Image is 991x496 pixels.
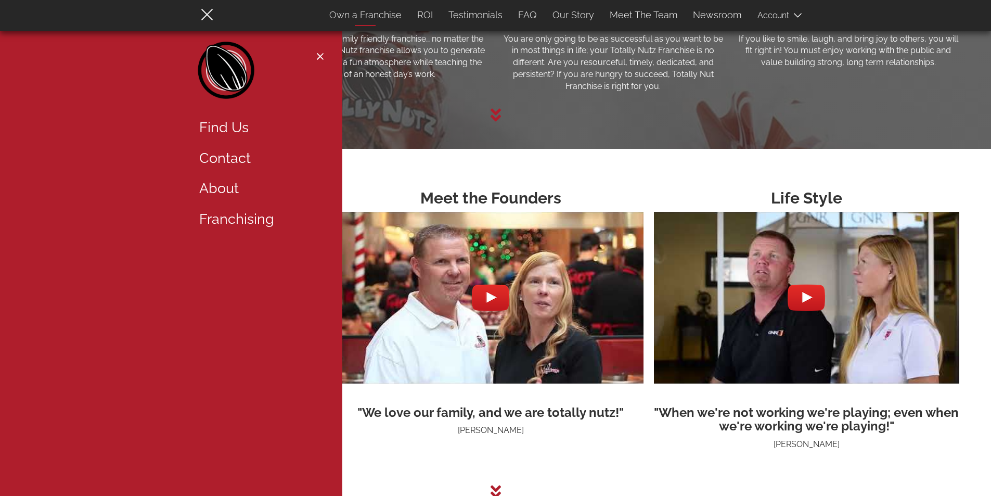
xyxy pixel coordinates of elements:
a: Home [197,42,256,104]
a: Contact [191,143,327,174]
p: If you like to smile, laugh, and bring joy to others, you will fit right in! You must enjoy worki... [739,33,958,69]
a: Newsroom [685,4,749,26]
a: Our Story [545,4,602,26]
a: FAQ [510,4,545,26]
span: [PERSON_NAME] [458,425,524,435]
span: [PERSON_NAME] [774,439,840,449]
h2: Meet the Founders [338,189,643,207]
a: Testimonials [441,4,510,26]
p: You are only going to be as successful as you want to be in most things in life; your Totally Nut... [504,33,723,93]
a: Meet The Team [602,4,685,26]
a: About [191,173,327,204]
h3: "When we're not working we're playing; even when we're working we're playing!" [654,406,959,434]
h3: "We love our family, and we are totally nutz!" [338,406,643,419]
p: Totally Nutz is a family friendly franchise… no matter the dynamics. Totally Nutz franchise allow... [268,33,487,81]
a: ROI [409,4,441,26]
a: Franchising [191,204,327,235]
a: Find Us [191,112,327,143]
h2: Life Style [654,189,959,207]
img: hqdefault.jpg [654,183,959,412]
a: Own a Franchise [321,4,409,26]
